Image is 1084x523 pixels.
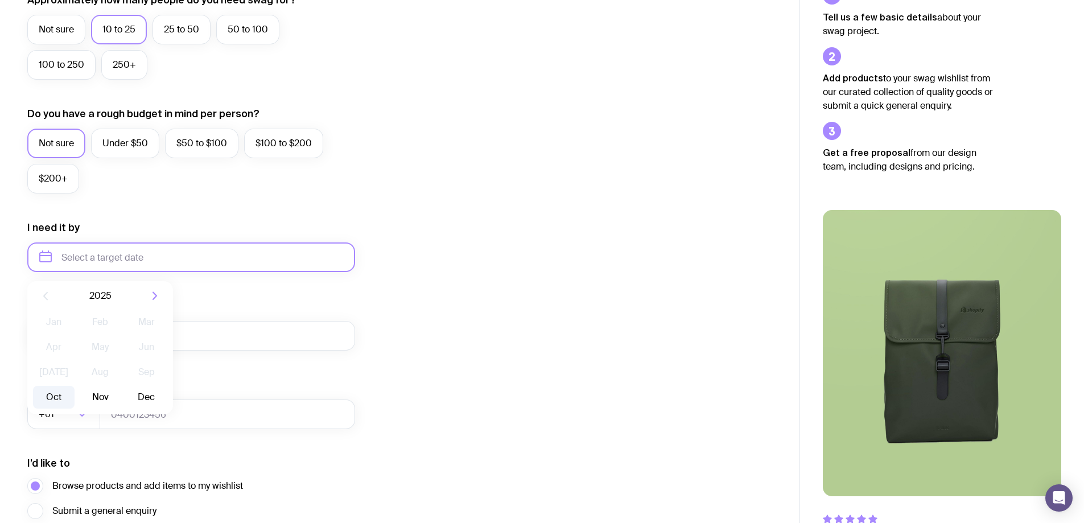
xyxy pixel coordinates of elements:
[39,400,56,429] span: +61
[126,386,167,409] button: Dec
[823,71,994,113] p: to your swag wishlist from our curated collection of quality goods or submit a quick general enqu...
[27,221,80,234] label: I need it by
[27,15,85,44] label: Not sure
[33,311,75,333] button: Jan
[101,50,147,80] label: 250+
[56,400,74,429] input: Search for option
[823,10,994,38] p: about your swag project.
[33,386,75,409] button: Oct
[79,311,121,333] button: Feb
[244,129,323,158] label: $100 to $200
[33,361,75,384] button: [DATE]
[89,289,112,303] span: 2025
[79,361,121,384] button: Aug
[52,504,156,518] span: Submit a general enquiry
[79,386,121,409] button: Nov
[91,15,147,44] label: 10 to 25
[91,129,159,158] label: Under $50
[27,164,79,193] label: $200+
[216,15,279,44] label: 50 to 100
[27,50,96,80] label: 100 to 250
[823,12,937,22] strong: Tell us a few basic details
[823,73,883,83] strong: Add products
[27,456,70,470] label: I’d like to
[165,129,238,158] label: $50 to $100
[126,336,167,359] button: Jun
[152,15,211,44] label: 25 to 50
[126,361,167,384] button: Sep
[100,400,355,429] input: 0400123456
[27,129,85,158] label: Not sure
[126,311,167,333] button: Mar
[27,400,100,429] div: Search for option
[1045,484,1073,512] div: Open Intercom Messenger
[79,336,121,359] button: May
[27,242,355,272] input: Select a target date
[33,336,75,359] button: Apr
[52,479,243,493] span: Browse products and add items to my wishlist
[823,147,910,158] strong: Get a free proposal
[27,321,355,351] input: you@email.com
[823,146,994,174] p: from our design team, including designs and pricing.
[27,107,259,121] label: Do you have a rough budget in mind per person?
